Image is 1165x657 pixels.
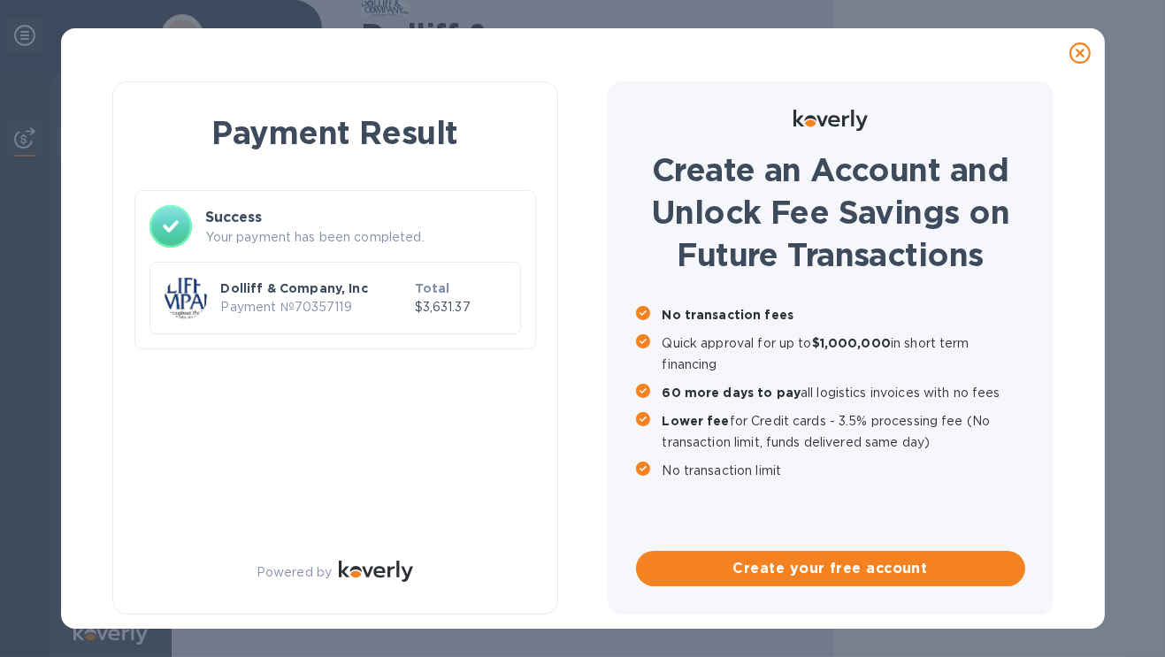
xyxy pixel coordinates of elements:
p: Dolliff & Company, Inc [221,279,408,297]
b: No transaction fees [663,308,794,322]
span: Create your free account [650,558,1011,579]
p: Payment № 70357119 [221,298,408,317]
b: $1,000,000 [812,336,891,350]
h3: Success [206,207,521,228]
h1: Payment Result [142,111,529,155]
p: all logistics invoices with no fees [663,382,1025,403]
p: No transaction limit [663,460,1025,481]
button: Create your free account [636,551,1025,586]
h1: Create an Account and Unlock Fee Savings on Future Transactions [636,149,1025,276]
b: Lower fee [663,414,730,428]
p: Powered by [257,563,332,582]
p: Quick approval for up to in short term financing [663,332,1025,375]
p: $3,631.37 [415,298,506,317]
img: Logo [339,561,413,582]
b: Total [415,281,450,295]
p: Your payment has been completed. [206,228,521,247]
b: 60 more days to pay [663,386,801,400]
img: Logo [793,110,868,131]
p: for Credit cards - 3.5% processing fee (No transaction limit, funds delivered same day) [663,410,1025,453]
